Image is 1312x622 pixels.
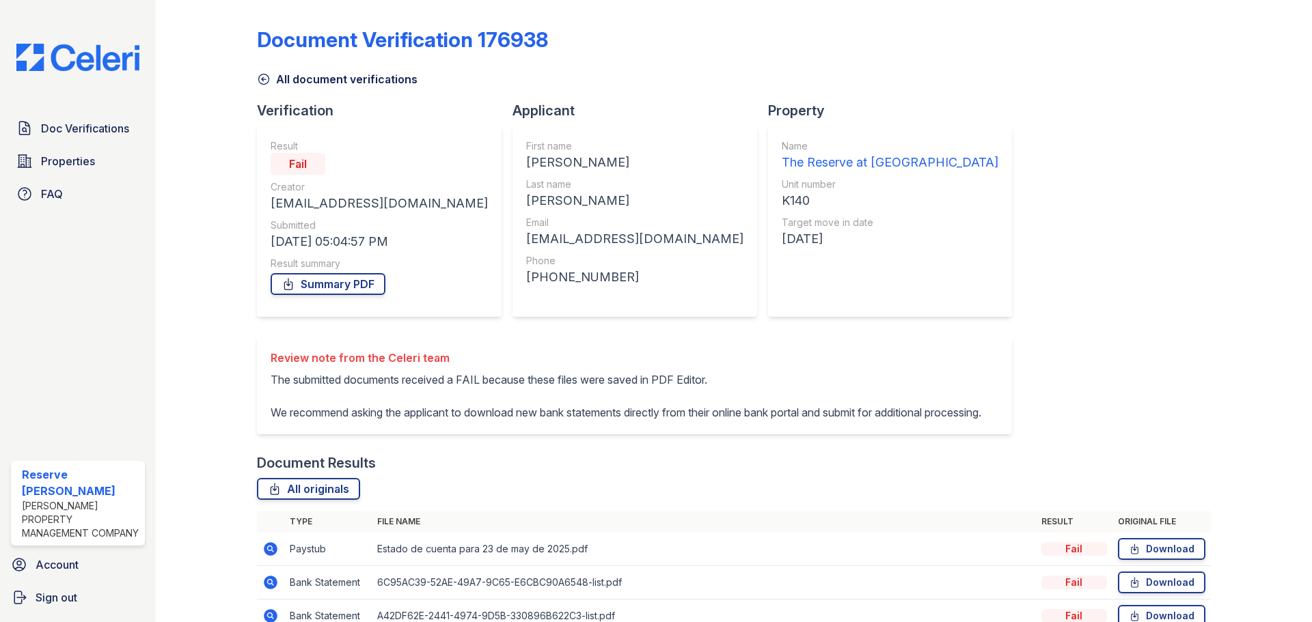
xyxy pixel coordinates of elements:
div: Last name [526,178,743,191]
td: Estado de cuenta para 23 de may de 2025.pdf [372,533,1036,566]
div: First name [526,139,743,153]
div: Verification [257,101,512,120]
div: [EMAIL_ADDRESS][DOMAIN_NAME] [526,229,743,249]
th: File name [372,511,1036,533]
a: Account [5,551,150,578]
div: [PERSON_NAME] [526,153,743,172]
iframe: chat widget [1255,567,1298,608]
div: [EMAIL_ADDRESS][DOMAIN_NAME] [271,194,488,213]
div: Result summary [271,257,488,270]
img: CE_Logo_Blue-a8612792a0a2168367f1c8372b55b34899dd931a85d93a1a3d3e32e68fde9ad4.png [5,44,150,71]
div: Phone [526,254,743,268]
div: [DATE] [782,229,998,249]
a: Download [1118,538,1205,560]
a: Sign out [5,584,150,611]
div: Creator [271,180,488,194]
a: Summary PDF [271,273,385,295]
span: Properties [41,153,95,169]
div: Target move in date [782,216,998,229]
p: The submitted documents received a FAIL because these files were saved in PDF Editor. We recommen... [271,371,981,421]
a: Name The Reserve at [GEOGRAPHIC_DATA] [782,139,998,172]
span: Account [36,556,79,573]
div: [PERSON_NAME] Property Management Company [22,499,139,540]
div: Review note from the Celeri team [271,350,981,366]
div: Fail [271,153,325,175]
div: Unit number [782,178,998,191]
div: Applicant [512,101,768,120]
a: Properties [11,147,145,175]
div: Fail [1041,576,1107,589]
td: Bank Statement [284,566,372,599]
div: [PHONE_NUMBER] [526,268,743,287]
div: Name [782,139,998,153]
div: [PERSON_NAME] [526,191,743,210]
th: Type [284,511,372,533]
td: 6C95AC39-52AE-49A7-9C65-E6CBC90A6548-list.pdf [372,566,1036,599]
div: The Reserve at [GEOGRAPHIC_DATA] [782,153,998,172]
a: Doc Verifications [11,115,145,142]
div: Document Results [257,453,376,472]
td: Paystub [284,533,372,566]
div: Fail [1041,542,1107,556]
a: All originals [257,478,360,500]
span: Sign out [36,589,77,606]
span: Doc Verifications [41,120,129,137]
div: Submitted [271,218,488,232]
span: FAQ [41,186,63,202]
div: K140 [782,191,998,210]
div: Reserve [PERSON_NAME] [22,466,139,499]
div: Property [768,101,1023,120]
a: All document verifications [257,71,418,87]
th: Result [1036,511,1112,533]
a: Download [1118,571,1205,593]
div: Email [526,216,743,229]
div: Result [271,139,488,153]
a: FAQ [11,180,145,208]
th: Original file [1112,511,1211,533]
div: Document Verification 176938 [257,27,548,52]
div: [DATE] 05:04:57 PM [271,232,488,251]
